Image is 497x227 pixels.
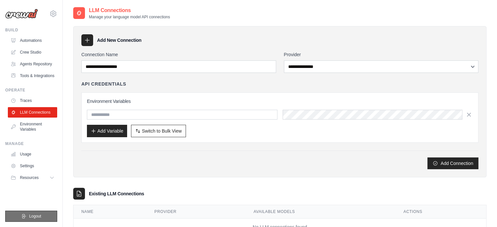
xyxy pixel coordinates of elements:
a: Crew Studio [8,47,57,57]
a: Automations [8,35,57,46]
span: Logout [29,214,41,219]
a: Traces [8,95,57,106]
div: Manage [5,141,57,146]
span: Resources [20,175,39,180]
th: Name [74,205,147,219]
h3: Existing LLM Connections [89,190,144,197]
h4: API Credentials [81,81,126,87]
img: Logo [5,9,38,19]
div: Operate [5,88,57,93]
th: Available Models [246,205,396,219]
button: Add Connection [427,157,478,169]
a: Environment Variables [8,119,57,135]
a: Settings [8,161,57,171]
span: Switch to Bulk View [142,128,182,134]
button: Add Variable [87,125,127,137]
label: Provider [284,51,479,58]
th: Actions [396,205,486,219]
button: Switch to Bulk View [131,125,186,137]
button: Logout [5,211,57,222]
a: Usage [8,149,57,159]
p: Manage your language model API connections [89,14,170,20]
h3: Environment Variables [87,98,473,105]
th: Provider [147,205,246,219]
label: Connection Name [81,51,276,58]
h3: Add New Connection [97,37,141,43]
h2: LLM Connections [89,7,170,14]
button: Resources [8,172,57,183]
a: LLM Connections [8,107,57,118]
a: Agents Repository [8,59,57,69]
div: Build [5,27,57,33]
a: Tools & Integrations [8,71,57,81]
